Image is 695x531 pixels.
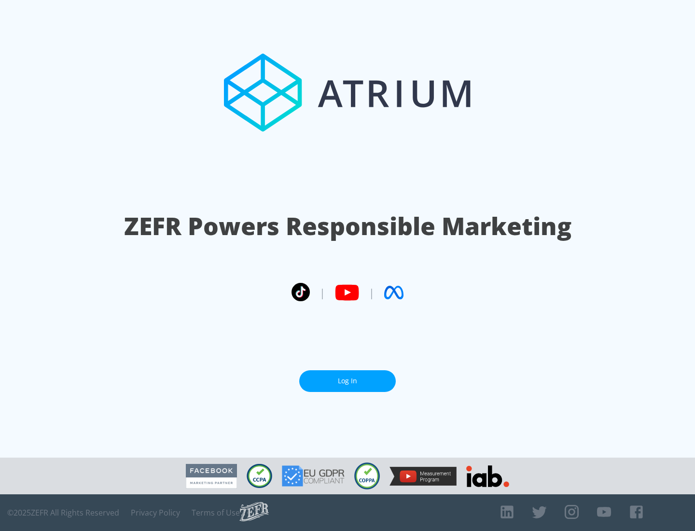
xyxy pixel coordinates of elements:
img: CCPA Compliant [247,464,272,488]
img: Facebook Marketing Partner [186,464,237,489]
img: COPPA Compliant [354,462,380,489]
img: YouTube Measurement Program [389,467,457,486]
a: Log In [299,370,396,392]
a: Privacy Policy [131,508,180,517]
span: | [369,285,375,300]
span: | [320,285,325,300]
a: Terms of Use [192,508,240,517]
h1: ZEFR Powers Responsible Marketing [124,210,571,243]
span: © 2025 ZEFR All Rights Reserved [7,508,119,517]
img: IAB [466,465,509,487]
img: GDPR Compliant [282,465,345,487]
